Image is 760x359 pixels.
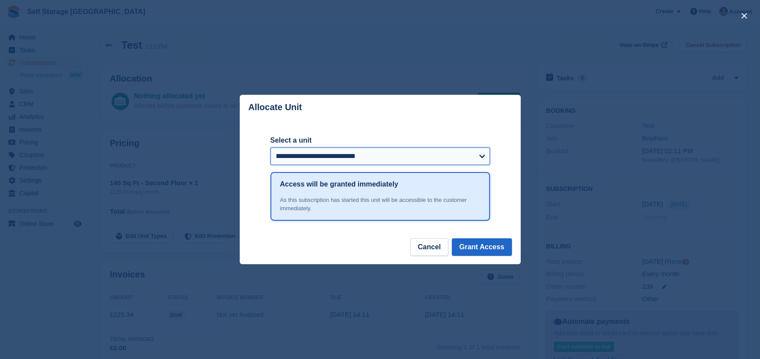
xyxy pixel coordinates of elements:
div: As this subscription has started this unit will be accessible to the customer immediately. [280,196,480,213]
button: close [737,9,751,23]
h1: Access will be granted immediately [280,179,398,190]
p: Allocate Unit [249,102,302,112]
label: Select a unit [270,135,490,146]
button: Grant Access [452,238,512,256]
button: Cancel [410,238,448,256]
